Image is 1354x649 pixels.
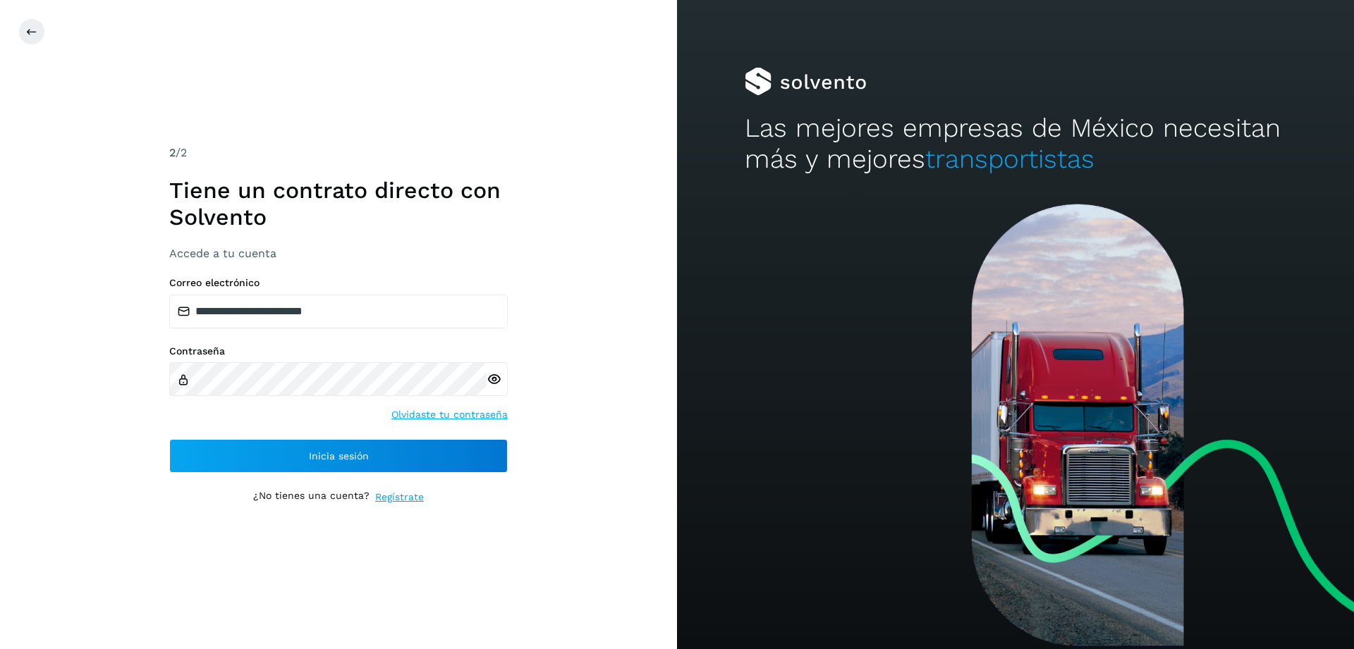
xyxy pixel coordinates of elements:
[169,439,508,473] button: Inicia sesión
[169,177,508,231] h1: Tiene un contrato directo con Solvento
[169,247,508,260] h3: Accede a tu cuenta
[745,113,1286,175] h2: Las mejores empresas de México necesitan más y mejores
[925,144,1094,174] span: transportistas
[169,144,508,161] div: /2
[169,277,508,289] label: Correo electrónico
[253,490,370,505] p: ¿No tienes una cuenta?
[375,490,424,505] a: Regístrate
[169,146,176,159] span: 2
[169,345,508,357] label: Contraseña
[309,451,369,461] span: Inicia sesión
[391,407,508,422] a: Olvidaste tu contraseña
